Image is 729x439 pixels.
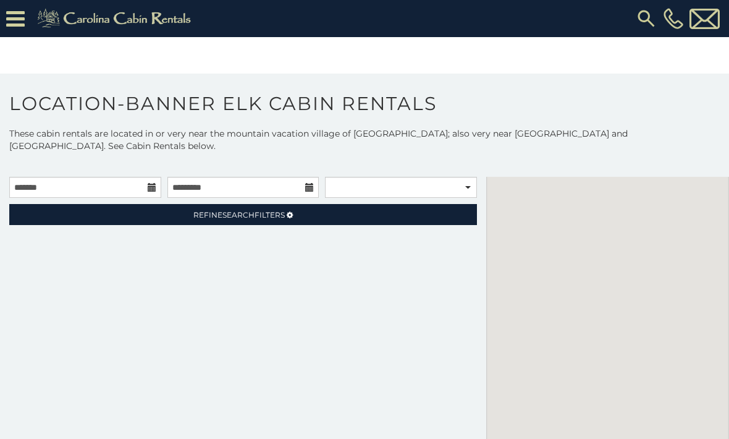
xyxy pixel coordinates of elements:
img: search-regular.svg [635,7,657,30]
img: Khaki-logo.png [31,6,201,31]
span: Refine Filters [193,210,285,219]
a: RefineSearchFilters [9,204,477,225]
a: [PHONE_NUMBER] [660,8,686,29]
span: Search [222,210,255,219]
